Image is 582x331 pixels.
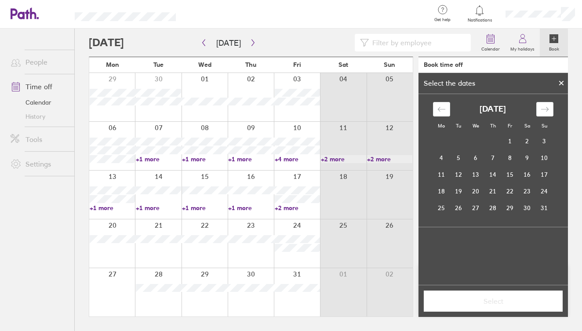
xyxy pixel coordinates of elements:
[536,149,553,166] td: Sunday, August 10, 2025
[450,200,467,216] td: Tuesday, August 26, 2025
[542,123,547,129] small: Su
[467,149,484,166] td: Wednesday, August 6, 2025
[519,183,536,200] td: Saturday, August 23, 2025
[90,204,135,212] a: +1 more
[4,78,74,95] a: Time off
[544,44,564,52] label: Book
[450,149,467,166] td: Tuesday, August 5, 2025
[433,166,450,183] td: Monday, August 11, 2025
[536,133,553,149] td: Sunday, August 3, 2025
[198,61,211,68] span: Wed
[4,53,74,71] a: People
[338,61,348,68] span: Sat
[467,166,484,183] td: Wednesday, August 13, 2025
[490,123,496,129] small: Th
[519,200,536,216] td: Saturday, August 30, 2025
[4,131,74,148] a: Tools
[484,149,502,166] td: Thursday, August 7, 2025
[106,61,119,68] span: Mon
[519,133,536,149] td: Saturday, August 2, 2025
[505,29,540,57] a: My holidays
[484,166,502,183] td: Thursday, August 14, 2025
[423,94,563,227] div: Calendar
[182,155,227,163] a: +1 more
[4,155,74,173] a: Settings
[508,123,512,129] small: Fr
[136,204,181,212] a: +1 more
[430,297,557,305] span: Select
[536,183,553,200] td: Sunday, August 24, 2025
[536,102,553,116] div: Move forward to switch to the next month.
[502,183,519,200] td: Friday, August 22, 2025
[433,183,450,200] td: Monday, August 18, 2025
[433,200,450,216] td: Monday, August 25, 2025
[424,291,563,312] button: Select
[228,155,273,163] a: +1 more
[245,61,256,68] span: Thu
[321,155,366,163] a: +2 more
[467,200,484,216] td: Wednesday, August 27, 2025
[519,149,536,166] td: Saturday, August 9, 2025
[433,149,450,166] td: Monday, August 4, 2025
[476,29,505,57] a: Calendar
[384,61,395,68] span: Sun
[433,102,450,116] div: Move backward to switch to the previous month.
[484,200,502,216] td: Thursday, August 28, 2025
[456,123,461,129] small: Tu
[473,123,479,129] small: We
[369,34,466,51] input: Filter by employee
[540,29,568,57] a: Book
[524,123,530,129] small: Sa
[519,166,536,183] td: Saturday, August 16, 2025
[182,204,227,212] a: +1 more
[467,183,484,200] td: Wednesday, August 20, 2025
[502,200,519,216] td: Friday, August 29, 2025
[502,166,519,183] td: Friday, August 15, 2025
[209,36,248,50] button: [DATE]
[502,149,519,166] td: Friday, August 8, 2025
[275,155,320,163] a: +4 more
[466,18,494,23] span: Notifications
[275,204,320,212] a: +2 more
[484,183,502,200] td: Thursday, August 21, 2025
[4,109,74,124] a: History
[536,166,553,183] td: Sunday, August 17, 2025
[424,61,463,68] div: Book time off
[466,4,494,23] a: Notifications
[228,204,273,212] a: +1 more
[367,155,412,163] a: +2 more
[450,166,467,183] td: Tuesday, August 12, 2025
[476,44,505,52] label: Calendar
[505,44,540,52] label: My holidays
[502,133,519,149] td: Friday, August 1, 2025
[418,79,480,87] div: Select the dates
[428,17,457,22] span: Get help
[293,61,301,68] span: Fri
[480,105,506,114] strong: [DATE]
[153,61,164,68] span: Tue
[136,155,181,163] a: +1 more
[536,200,553,216] td: Sunday, August 31, 2025
[438,123,445,129] small: Mo
[4,95,74,109] a: Calendar
[450,183,467,200] td: Tuesday, August 19, 2025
